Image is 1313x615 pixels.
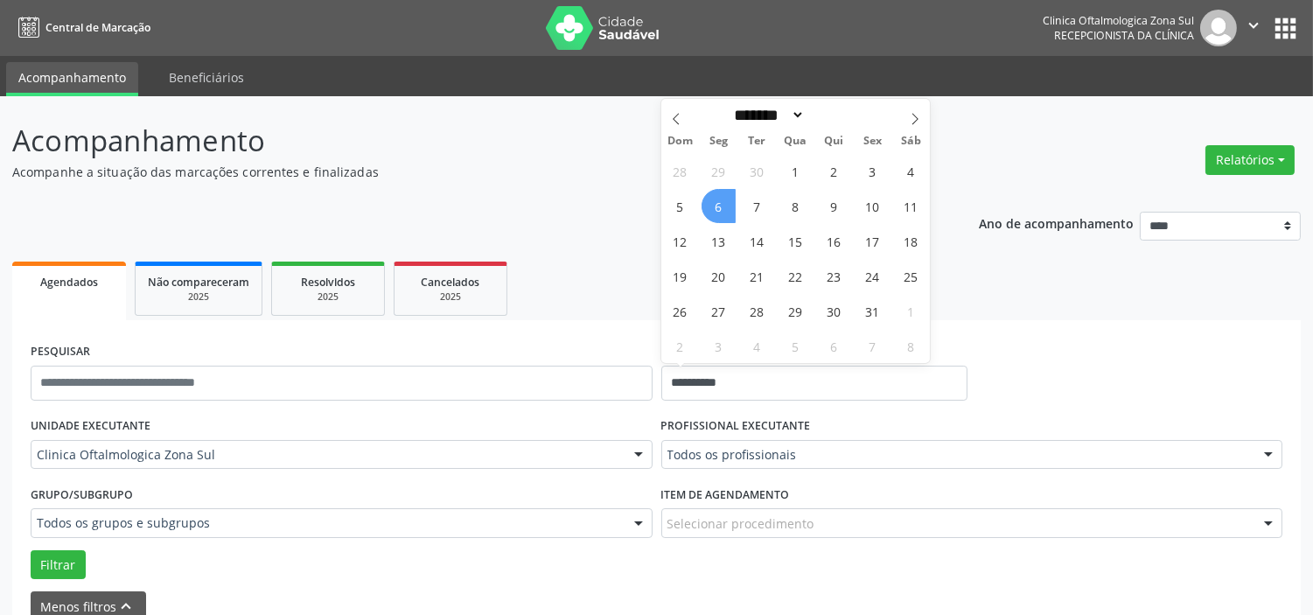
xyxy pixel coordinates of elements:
[805,106,863,124] input: Year
[667,446,1247,464] span: Todos os profissionais
[667,514,814,533] span: Selecionar procedimento
[1244,16,1263,35] i: 
[740,294,774,328] span: Outubro 28, 2025
[894,294,928,328] span: Novembro 1, 2025
[779,294,813,328] span: Outubro 29, 2025
[856,329,890,363] span: Novembro 7, 2025
[663,224,697,258] span: Outubro 12, 2025
[661,136,700,147] span: Dom
[729,106,806,124] select: Month
[817,154,851,188] span: Outubro 2, 2025
[740,259,774,293] span: Outubro 21, 2025
[148,275,249,290] span: Não compareceram
[856,259,890,293] span: Outubro 24, 2025
[661,413,811,440] label: PROFISSIONAL EXECUTANTE
[702,259,736,293] span: Outubro 20, 2025
[740,189,774,223] span: Outubro 7, 2025
[31,413,150,440] label: UNIDADE EXECUTANTE
[422,275,480,290] span: Cancelados
[779,259,813,293] span: Outubro 22, 2025
[740,224,774,258] span: Outubro 14, 2025
[1200,10,1237,46] img: img
[6,62,138,96] a: Acompanhamento
[979,212,1134,234] p: Ano de acompanhamento
[31,481,133,508] label: Grupo/Subgrupo
[1270,13,1301,44] button: apps
[702,294,736,328] span: Outubro 27, 2025
[12,13,150,42] a: Central de Marcação
[301,275,355,290] span: Resolvidos
[894,189,928,223] span: Outubro 11, 2025
[1237,10,1270,46] button: 
[661,481,790,508] label: Item de agendamento
[779,189,813,223] span: Outubro 8, 2025
[738,136,777,147] span: Ter
[663,294,697,328] span: Outubro 26, 2025
[702,224,736,258] span: Outubro 13, 2025
[777,136,815,147] span: Qua
[779,154,813,188] span: Outubro 1, 2025
[856,294,890,328] span: Outubro 31, 2025
[702,189,736,223] span: Outubro 6, 2025
[663,189,697,223] span: Outubro 5, 2025
[407,290,494,304] div: 2025
[817,189,851,223] span: Outubro 9, 2025
[12,163,914,181] p: Acompanhe a situação das marcações correntes e finalizadas
[817,329,851,363] span: Novembro 6, 2025
[284,290,372,304] div: 2025
[1054,28,1194,43] span: Recepcionista da clínica
[856,189,890,223] span: Outubro 10, 2025
[891,136,930,147] span: Sáb
[700,136,738,147] span: Seg
[740,329,774,363] span: Novembro 4, 2025
[45,20,150,35] span: Central de Marcação
[31,339,90,366] label: PESQUISAR
[779,329,813,363] span: Novembro 5, 2025
[856,224,890,258] span: Outubro 17, 2025
[894,224,928,258] span: Outubro 18, 2025
[31,550,86,580] button: Filtrar
[894,154,928,188] span: Outubro 4, 2025
[663,329,697,363] span: Novembro 2, 2025
[853,136,891,147] span: Sex
[148,290,249,304] div: 2025
[894,259,928,293] span: Outubro 25, 2025
[817,259,851,293] span: Outubro 23, 2025
[12,119,914,163] p: Acompanhamento
[894,329,928,363] span: Novembro 8, 2025
[37,446,617,464] span: Clinica Oftalmologica Zona Sul
[157,62,256,93] a: Beneficiários
[702,329,736,363] span: Novembro 3, 2025
[1043,13,1194,28] div: Clinica Oftalmologica Zona Sul
[856,154,890,188] span: Outubro 3, 2025
[817,294,851,328] span: Outubro 30, 2025
[663,154,697,188] span: Setembro 28, 2025
[817,224,851,258] span: Outubro 16, 2025
[37,514,617,532] span: Todos os grupos e subgrupos
[663,259,697,293] span: Outubro 19, 2025
[740,154,774,188] span: Setembro 30, 2025
[814,136,853,147] span: Qui
[40,275,98,290] span: Agendados
[779,224,813,258] span: Outubro 15, 2025
[702,154,736,188] span: Setembro 29, 2025
[1205,145,1295,175] button: Relatórios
